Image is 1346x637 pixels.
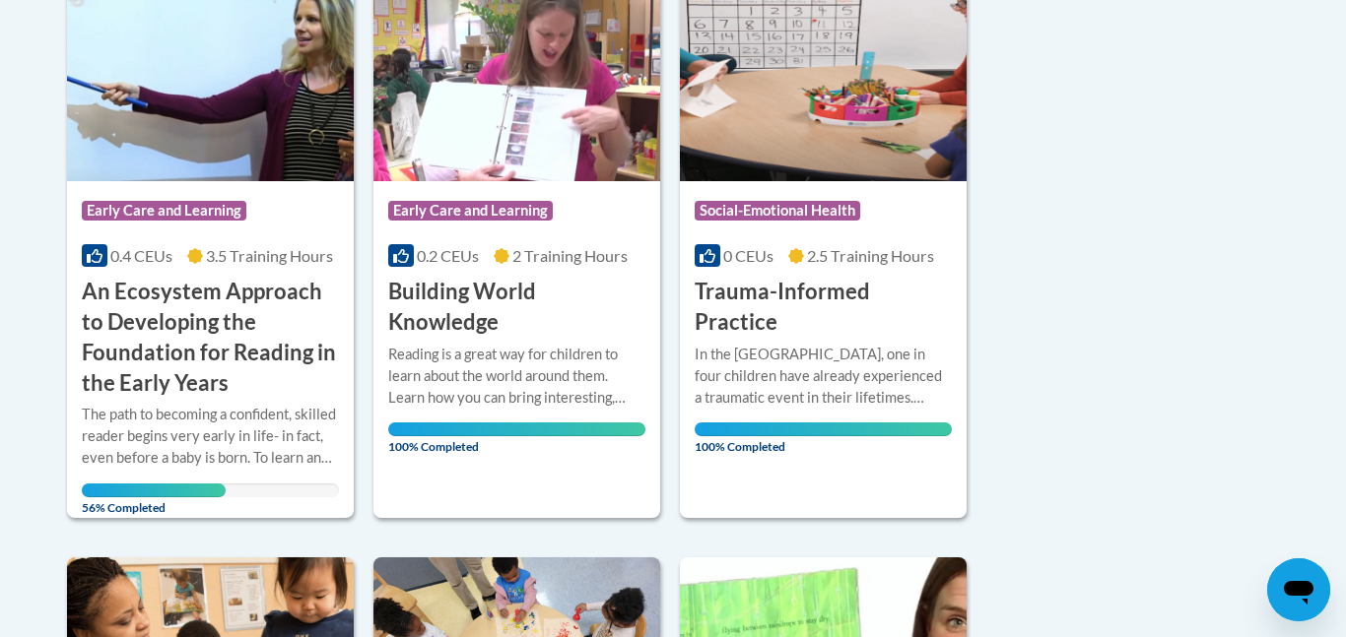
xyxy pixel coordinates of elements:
[110,246,172,265] span: 0.4 CEUs
[723,246,774,265] span: 0 CEUs
[1267,558,1330,621] iframe: Button to launch messaging window
[695,344,952,409] div: In the [GEOGRAPHIC_DATA], one in four children have already experienced a traumatic event in thei...
[388,422,645,454] span: 100% Completed
[82,404,339,469] div: The path to becoming a confident, skilled reader begins very early in life- in fact, even before ...
[388,422,645,436] div: Your progress
[512,246,628,265] span: 2 Training Hours
[388,344,645,409] div: Reading is a great way for children to learn about the world around them. Learn how you can bring...
[82,483,226,515] span: 56% Completed
[695,277,952,338] h3: Trauma-Informed Practice
[82,277,339,398] h3: An Ecosystem Approach to Developing the Foundation for Reading in the Early Years
[206,246,333,265] span: 3.5 Training Hours
[388,277,645,338] h3: Building World Knowledge
[807,246,934,265] span: 2.5 Training Hours
[695,422,952,436] div: Your progress
[82,483,226,497] div: Your progress
[82,201,246,221] span: Early Care and Learning
[695,201,860,221] span: Social-Emotional Health
[388,201,553,221] span: Early Care and Learning
[417,246,479,265] span: 0.2 CEUs
[695,422,952,454] span: 100% Completed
